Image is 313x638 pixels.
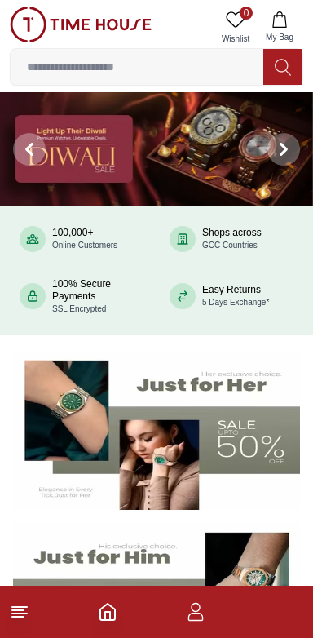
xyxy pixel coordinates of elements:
div: Shops across [202,227,262,251]
button: My Bag [256,7,303,48]
img: Women's Watches Banner [13,351,300,511]
span: Online Customers [52,241,117,250]
a: Home [98,602,117,622]
span: 0 [240,7,253,20]
div: 100% Secure Payments [52,278,143,315]
span: GCC Countries [202,241,258,250]
img: ... [10,7,152,42]
a: 0Wishlist [215,7,256,48]
span: Wishlist [215,33,256,45]
span: 5 Days Exchange* [202,298,269,307]
div: Easy Returns [202,284,269,308]
span: SSL Encrypted [52,304,106,313]
span: My Bag [259,31,300,43]
div: 100,000+ [52,227,117,251]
